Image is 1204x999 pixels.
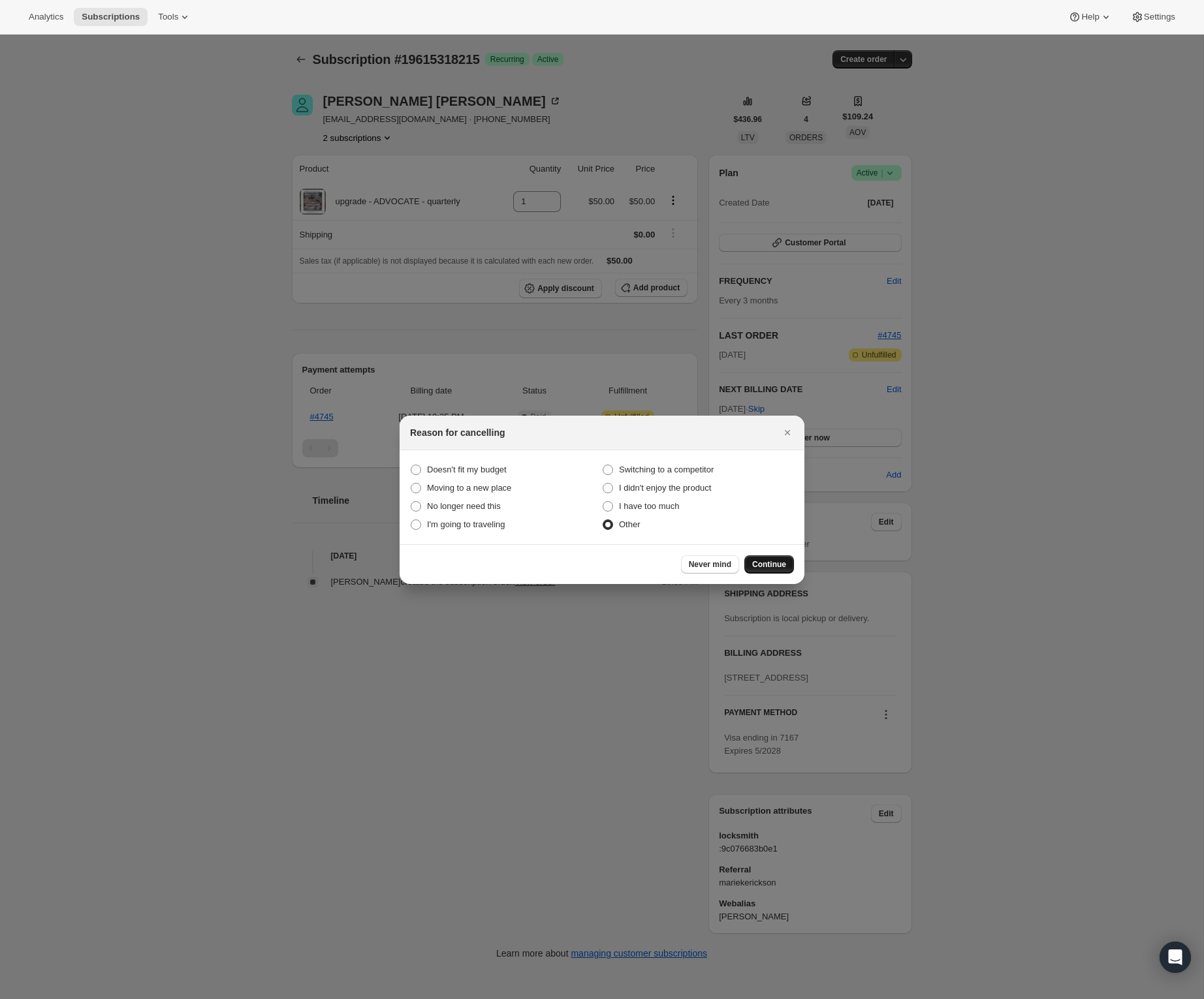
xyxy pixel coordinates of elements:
button: Analytics [21,8,71,26]
button: Continue [744,555,794,574]
span: Moving to a new place [427,483,511,493]
h2: Reason for cancelling [410,426,505,439]
span: Subscriptions [82,12,140,22]
button: Tools [150,8,199,26]
span: Help [1081,12,1099,22]
span: I didn't enjoy the product [619,483,711,493]
button: Close [778,423,797,442]
span: Tools [158,12,178,22]
button: Help [1060,8,1120,26]
span: Doesn't fit my budget [427,465,507,474]
span: Settings [1144,12,1175,22]
div: Open Intercom Messenger [1160,942,1191,973]
button: Never mind [681,555,739,574]
span: Other [619,519,641,529]
button: Settings [1123,8,1183,26]
span: No longer need this [427,501,501,511]
span: I have too much [619,501,680,511]
span: Switching to a competitor [619,465,714,474]
button: Subscriptions [74,8,148,26]
span: I'm going to traveling [427,519,505,529]
span: Analytics [29,12,63,22]
span: Never mind [689,559,731,570]
span: Continue [752,559,786,570]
